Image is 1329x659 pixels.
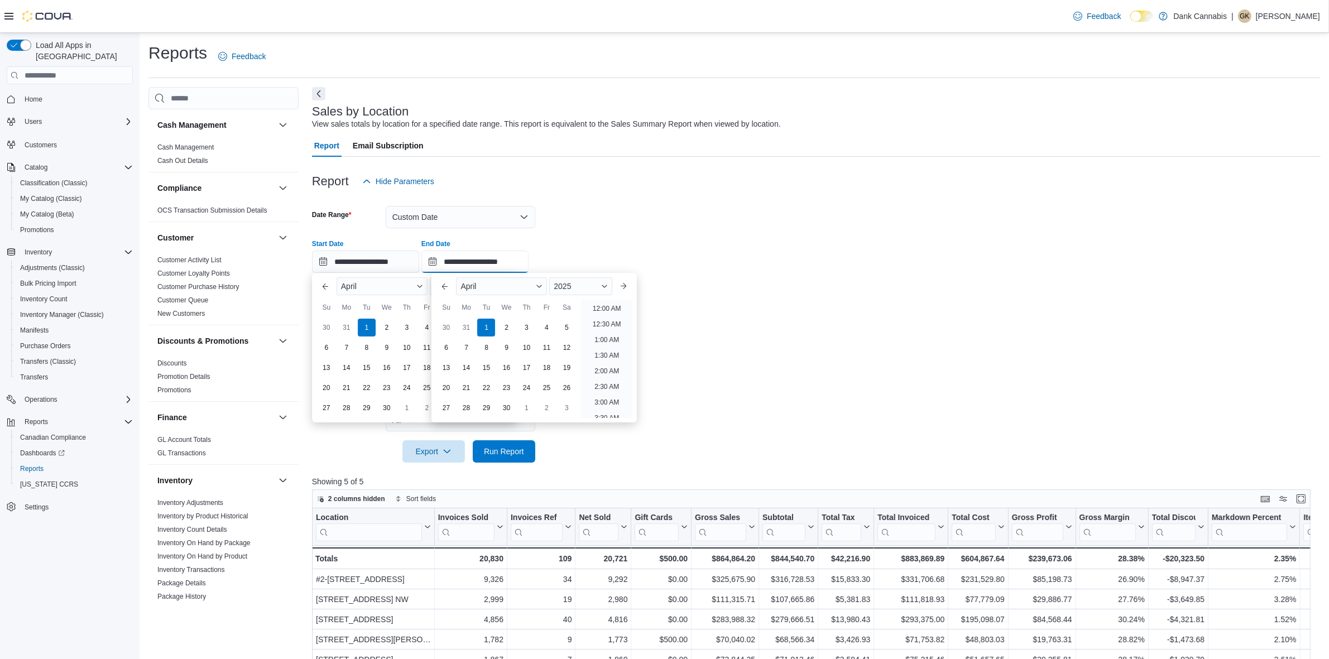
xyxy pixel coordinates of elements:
[316,277,334,295] button: Previous Month
[20,326,49,335] span: Manifests
[517,359,535,377] div: day-17
[20,263,85,272] span: Adjustments (Classic)
[2,414,137,430] button: Reports
[579,513,627,541] button: Net Sold
[25,248,52,257] span: Inventory
[418,339,436,357] div: day-11
[418,359,436,377] div: day-18
[1152,513,1205,541] button: Total Discount
[358,339,376,357] div: day-8
[418,399,436,417] div: day-2
[157,412,274,423] button: Finance
[157,119,274,131] button: Cash Management
[590,349,623,362] li: 1:30 AM
[7,86,133,544] nav: Complex example
[497,379,515,397] div: day-23
[16,261,133,275] span: Adjustments (Classic)
[418,319,436,336] div: day-4
[477,399,495,417] div: day-29
[20,161,133,174] span: Catalog
[409,440,458,463] span: Export
[11,323,137,338] button: Manifests
[157,539,251,547] a: Inventory On Hand by Package
[437,399,455,417] div: day-27
[517,319,535,336] div: day-3
[457,399,475,417] div: day-28
[16,355,133,368] span: Transfers (Classic)
[1173,9,1227,23] p: Dank Cannabis
[16,223,133,237] span: Promotions
[20,210,74,219] span: My Catalog (Beta)
[695,513,755,541] button: Gross Sales
[588,318,626,331] li: 12:30 AM
[11,260,137,276] button: Adjustments (Classic)
[1152,513,1196,523] div: Total Discount
[16,324,133,337] span: Manifests
[378,379,396,397] div: day-23
[157,359,187,367] a: Discounts
[1294,492,1308,506] button: Enter fullscreen
[20,225,54,234] span: Promotions
[20,415,52,429] button: Reports
[1256,9,1320,23] p: [PERSON_NAME]
[16,478,133,491] span: Washington CCRS
[538,339,555,357] div: day-11
[2,114,137,129] button: Users
[157,182,274,194] button: Compliance
[16,308,108,321] a: Inventory Manager (Classic)
[378,399,396,417] div: day-30
[313,492,390,506] button: 2 columns hidden
[456,277,547,295] div: Button. Open the month selector. April is currently selected.
[538,399,555,417] div: day-2
[2,136,137,152] button: Customers
[695,513,746,541] div: Gross Sales
[484,446,524,457] span: Run Report
[421,239,450,248] label: End Date
[353,134,424,157] span: Email Subscription
[16,192,87,205] a: My Catalog (Classic)
[338,319,356,336] div: day-31
[11,338,137,354] button: Purchase Orders
[579,513,618,541] div: Net Sold
[635,513,679,541] div: Gift Card Sales
[16,371,133,384] span: Transfers
[11,291,137,307] button: Inventory Count
[148,141,299,172] div: Cash Management
[391,492,440,506] button: Sort fields
[497,399,515,417] div: day-30
[20,137,133,151] span: Customers
[1011,513,1072,541] button: Gross Profit
[581,300,632,418] ul: Time
[358,319,376,336] div: day-1
[877,513,935,541] div: Total Invoiced
[1212,513,1287,541] div: Markdown Percent
[2,499,137,515] button: Settings
[437,339,455,357] div: day-6
[20,373,48,382] span: Transfers
[635,513,679,523] div: Gift Cards
[16,192,133,205] span: My Catalog (Classic)
[437,379,455,397] div: day-20
[318,359,335,377] div: day-13
[2,91,137,107] button: Home
[16,462,48,475] a: Reports
[157,232,274,243] button: Customer
[398,339,416,357] div: day-10
[157,552,247,560] a: Inventory On Hand by Product
[157,335,274,347] button: Discounts & Promotions
[20,295,68,304] span: Inventory Count
[378,359,396,377] div: day-16
[157,386,191,394] a: Promotions
[16,176,133,190] span: Classification (Classic)
[157,143,214,151] a: Cash Management
[16,261,89,275] a: Adjustments (Classic)
[16,223,59,237] a: Promotions
[31,40,133,62] span: Load All Apps in [GEOGRAPHIC_DATA]
[16,208,79,221] a: My Catalog (Beta)
[952,513,1004,541] button: Total Cost
[25,141,57,150] span: Customers
[398,319,416,336] div: day-3
[358,399,376,417] div: day-29
[1212,513,1296,541] button: Markdown Percent
[358,379,376,397] div: day-22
